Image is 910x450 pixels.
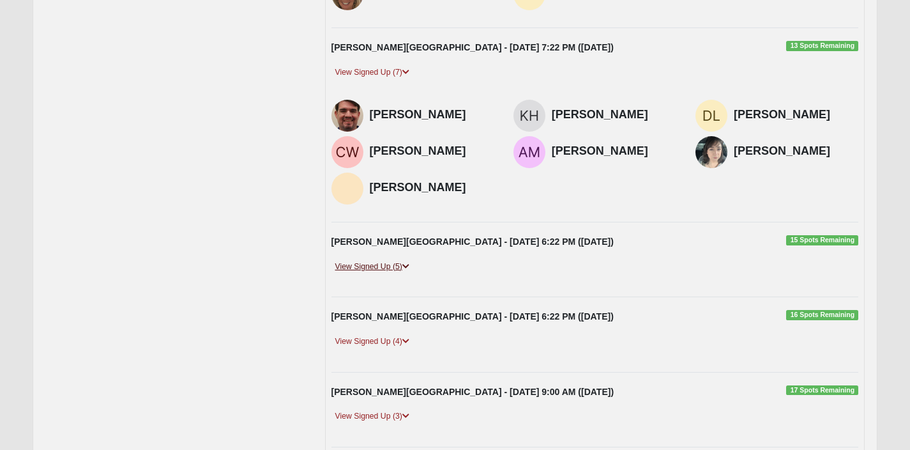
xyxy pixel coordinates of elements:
[552,144,676,159] h4: [PERSON_NAME]
[786,235,858,245] span: 15 Spots Remaining
[695,100,727,132] img: Debbie Lynn
[786,385,858,396] span: 17 Spots Remaining
[331,237,614,247] strong: [PERSON_NAME][GEOGRAPHIC_DATA] - [DATE] 6:22 PM ([DATE])
[331,100,363,132] img: Jonathan Tekell
[331,387,614,397] strong: [PERSON_NAME][GEOGRAPHIC_DATA] - [DATE] 9:00 AM ([DATE])
[370,144,494,159] h4: [PERSON_NAME]
[331,136,363,168] img: Claudia Wanamaker
[331,42,614,52] strong: [PERSON_NAME][GEOGRAPHIC_DATA] - [DATE] 7:22 PM ([DATE])
[513,100,545,132] img: Kristie Hubel
[331,173,363,205] img: Rachel Joiner
[734,144,858,159] h4: [PERSON_NAME]
[331,311,614,322] strong: [PERSON_NAME][GEOGRAPHIC_DATA] - [DATE] 6:22 PM ([DATE])
[734,108,858,122] h4: [PERSON_NAME]
[786,310,858,320] span: 16 Spots Remaining
[331,66,413,79] a: View Signed Up (7)
[331,335,413,348] a: View Signed Up (4)
[786,41,858,51] span: 13 Spots Remaining
[513,136,545,168] img: Ali Mahaffey
[331,260,413,274] a: View Signed Up (5)
[370,108,494,122] h4: [PERSON_NAME]
[552,108,676,122] h4: [PERSON_NAME]
[370,181,494,195] h4: [PERSON_NAME]
[331,410,413,423] a: View Signed Up (3)
[695,136,727,168] img: Renee Balassaitis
